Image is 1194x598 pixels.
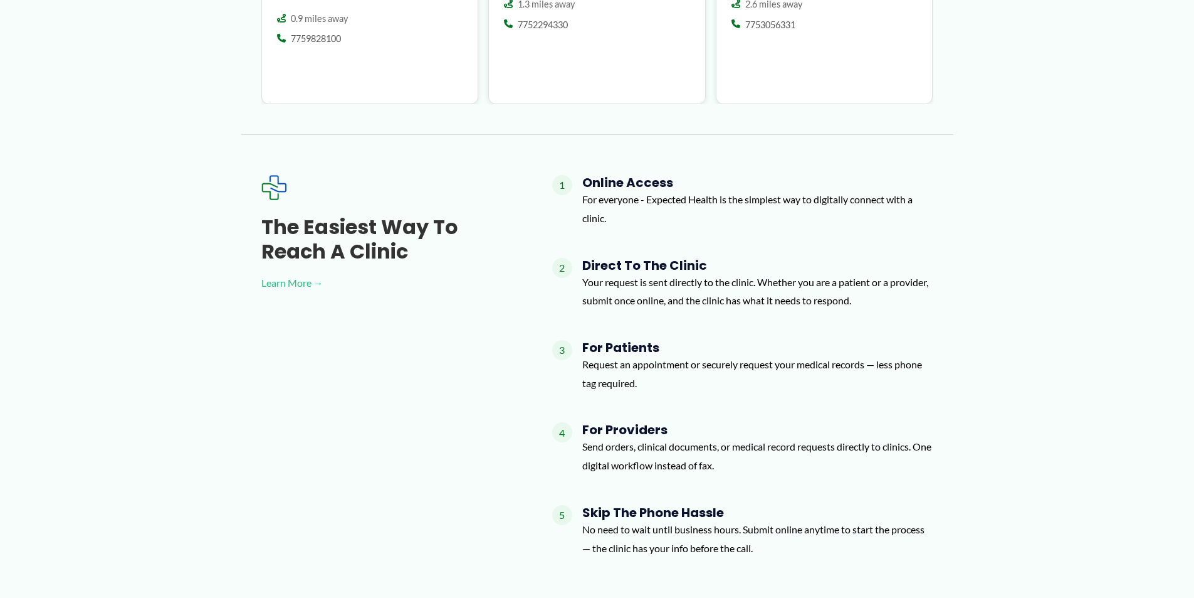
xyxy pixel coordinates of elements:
p: For everyone - Expected Health is the simplest way to digitally connect with a clinic. [582,190,933,227]
h4: Skip the Phone Hassle [582,505,933,520]
span: 7753056331 [745,19,795,31]
span: 7759828100 [291,33,341,45]
img: Expected Healthcare Logo [261,175,286,200]
p: No need to wait until business hours. Submit online anytime to start the process — the clinic has... [582,520,933,557]
h4: Online Access [582,175,933,190]
h4: Direct to the Clinic [582,258,933,273]
span: 5 [552,505,572,525]
p: Send orders, clinical documents, or medical record requests directly to clinics. One digital work... [582,437,933,474]
h4: For Providers [582,422,933,437]
p: Your request is sent directly to the clinic. Whether you are a patient or a provider, submit once... [582,273,933,310]
span: 0.9 miles away [291,13,348,25]
h3: The Easiest Way to Reach a Clinic [261,215,512,264]
span: 7752294330 [518,19,568,31]
p: Request an appointment or securely request your medical records — less phone tag required. [582,355,933,392]
a: Learn More → [261,274,512,292]
span: 2 [552,258,572,278]
span: 4 [552,422,572,442]
span: 1 [552,175,572,195]
h4: For Patients [582,340,933,355]
span: 3 [552,340,572,360]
